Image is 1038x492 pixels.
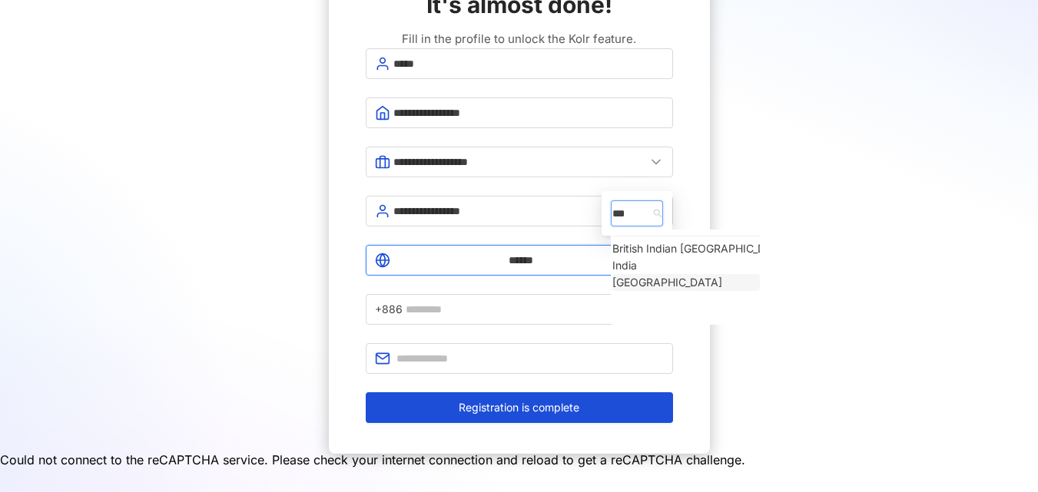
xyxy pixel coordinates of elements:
span: Registration is complete [459,401,579,414]
div: India [612,257,637,274]
span: Fill in the profile to unlock the Kolr feature. [402,30,636,48]
div: India [612,257,760,274]
span: +886 [375,301,403,318]
div: [GEOGRAPHIC_DATA] [612,274,722,291]
div: Indonesia [612,274,760,291]
button: Registration is complete [366,392,673,423]
div: British Indian [GEOGRAPHIC_DATA] [612,240,790,257]
div: British Indian Ocean Territory [612,240,760,257]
